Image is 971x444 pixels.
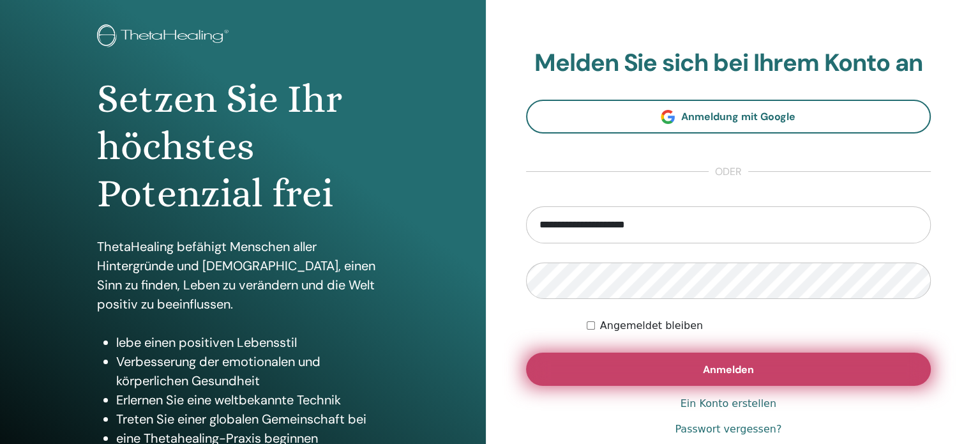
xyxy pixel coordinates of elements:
[97,75,389,218] h1: Setzen Sie Ihr höchstes Potenzial frei
[681,396,776,411] a: Ein Konto erstellen
[703,363,754,376] span: Anmelden
[526,353,931,386] button: Anmelden
[600,318,703,333] label: Angemeldet bleiben
[116,352,389,390] li: Verbesserung der emotionalen und körperlichen Gesundheit
[587,318,931,333] div: Keep me authenticated indefinitely or until I manually logout
[526,100,931,134] a: Anmeldung mit Google
[526,49,931,78] h2: Melden Sie sich bei Ihrem Konto an
[116,333,389,352] li: lebe einen positiven Lebensstil
[97,237,389,314] p: ThetaHealing befähigt Menschen aller Hintergründe und [DEMOGRAPHIC_DATA], einen Sinn zu finden, L...
[116,390,389,410] li: Erlernen Sie eine weltbekannte Technik
[116,410,389,429] li: Treten Sie einer globalen Gemeinschaft bei
[709,164,748,180] span: oder
[681,110,795,123] span: Anmeldung mit Google
[675,422,781,437] a: Passwort vergessen?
